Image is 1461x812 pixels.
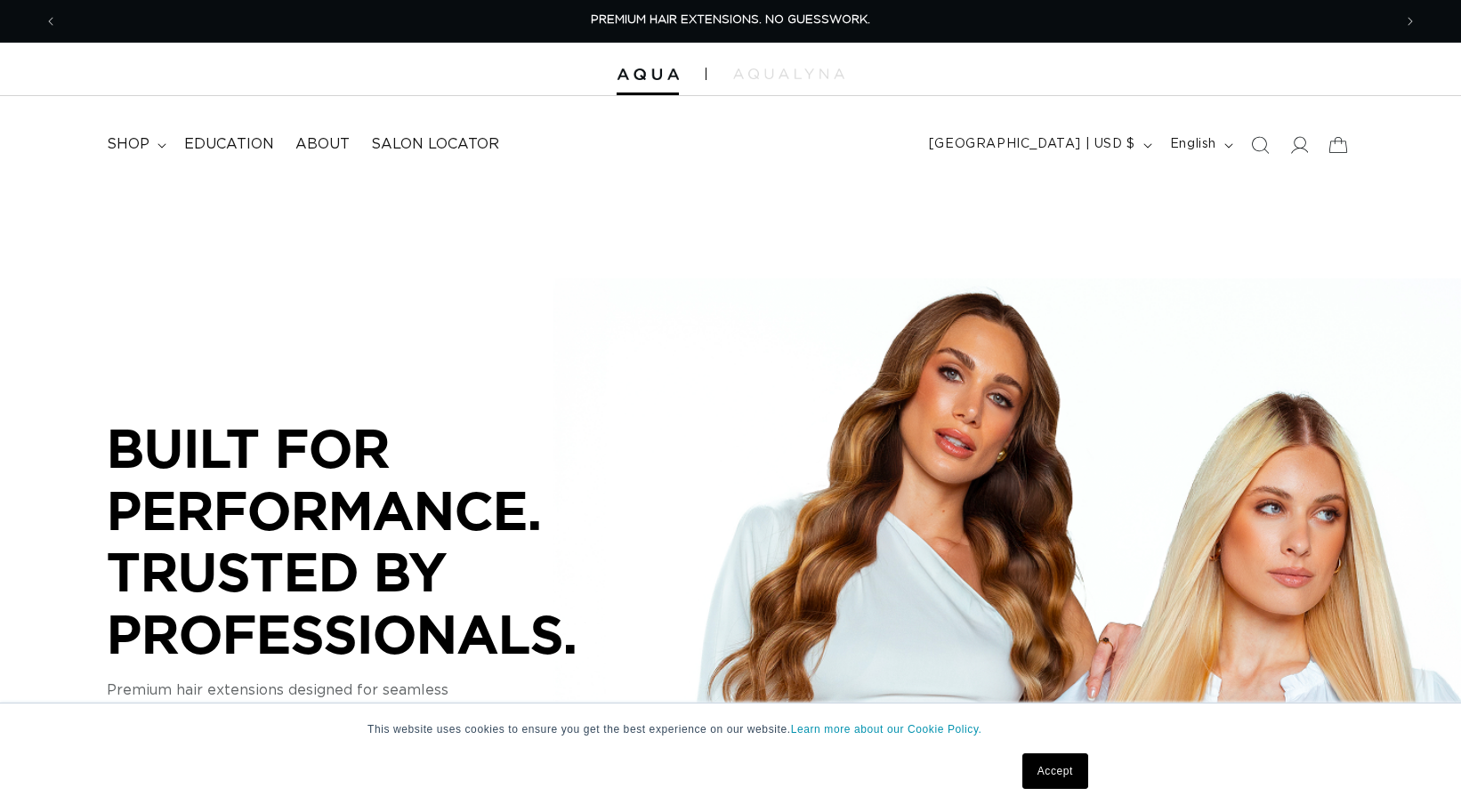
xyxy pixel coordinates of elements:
[96,125,174,165] summary: shop
[107,135,149,154] span: shop
[107,679,641,744] p: Premium hair extensions designed for seamless blends, consistent results, and performance you can...
[360,125,510,165] a: Salon Locator
[591,14,870,26] span: PREMIUM HAIR EXTENSIONS. NO GUESSWORK.
[1391,4,1430,38] button: Next announcement
[1022,753,1088,789] a: Accept
[367,721,1094,737] p: This website uses cookies to ensure you get the best experience on our website.
[174,125,285,165] a: Education
[285,125,360,165] a: About
[1240,125,1279,165] summary: Search
[295,135,350,154] span: About
[184,135,274,154] span: Education
[929,135,1135,154] span: [GEOGRAPHIC_DATA] | USD $
[791,723,982,736] a: Learn more about our Cookie Policy.
[918,128,1159,162] button: [GEOGRAPHIC_DATA] | USD $
[107,417,641,664] p: BUILT FOR PERFORMANCE. TRUSTED BY PROFESSIONALS.
[733,68,844,79] img: aqualyna.com
[1170,135,1216,154] span: English
[371,135,499,154] span: Salon Locator
[617,68,679,81] img: Aqua Hair Extensions
[31,4,70,38] button: Previous announcement
[1159,128,1240,162] button: English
